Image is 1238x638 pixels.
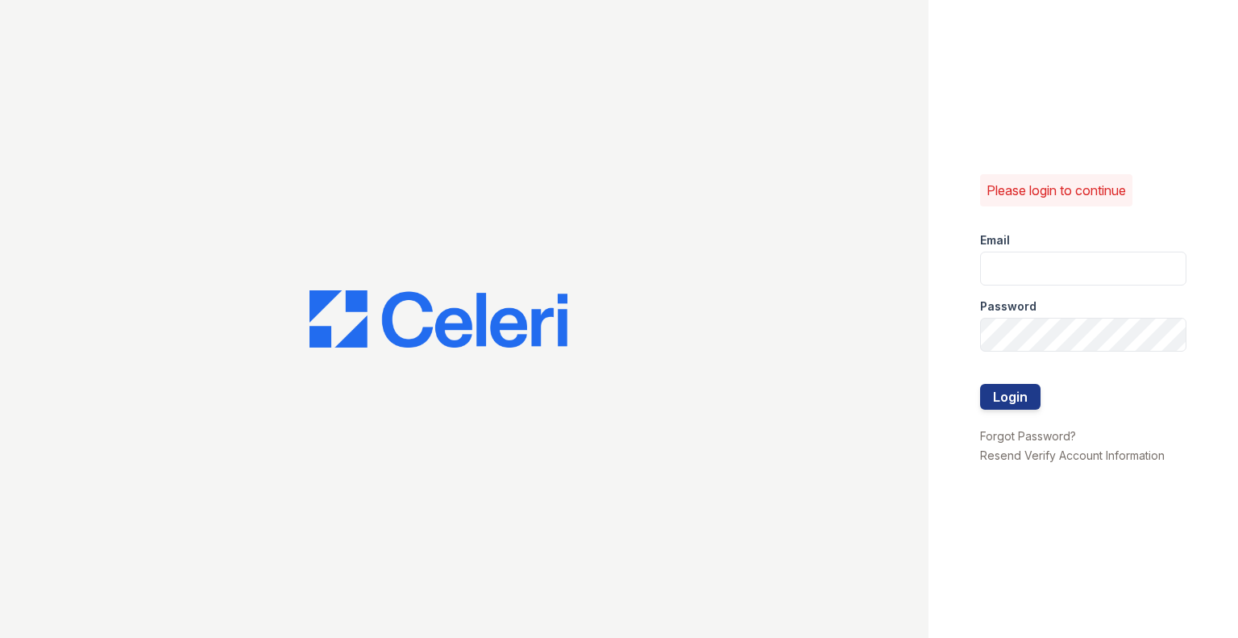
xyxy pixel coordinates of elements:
[987,181,1126,200] p: Please login to continue
[980,298,1037,315] label: Password
[980,429,1076,443] a: Forgot Password?
[980,384,1041,410] button: Login
[980,448,1165,462] a: Resend Verify Account Information
[309,290,567,348] img: CE_Logo_Blue-a8612792a0a2168367f1c8372b55b34899dd931a85d93a1a3d3e32e68fde9ad4.png
[980,232,1010,248] label: Email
